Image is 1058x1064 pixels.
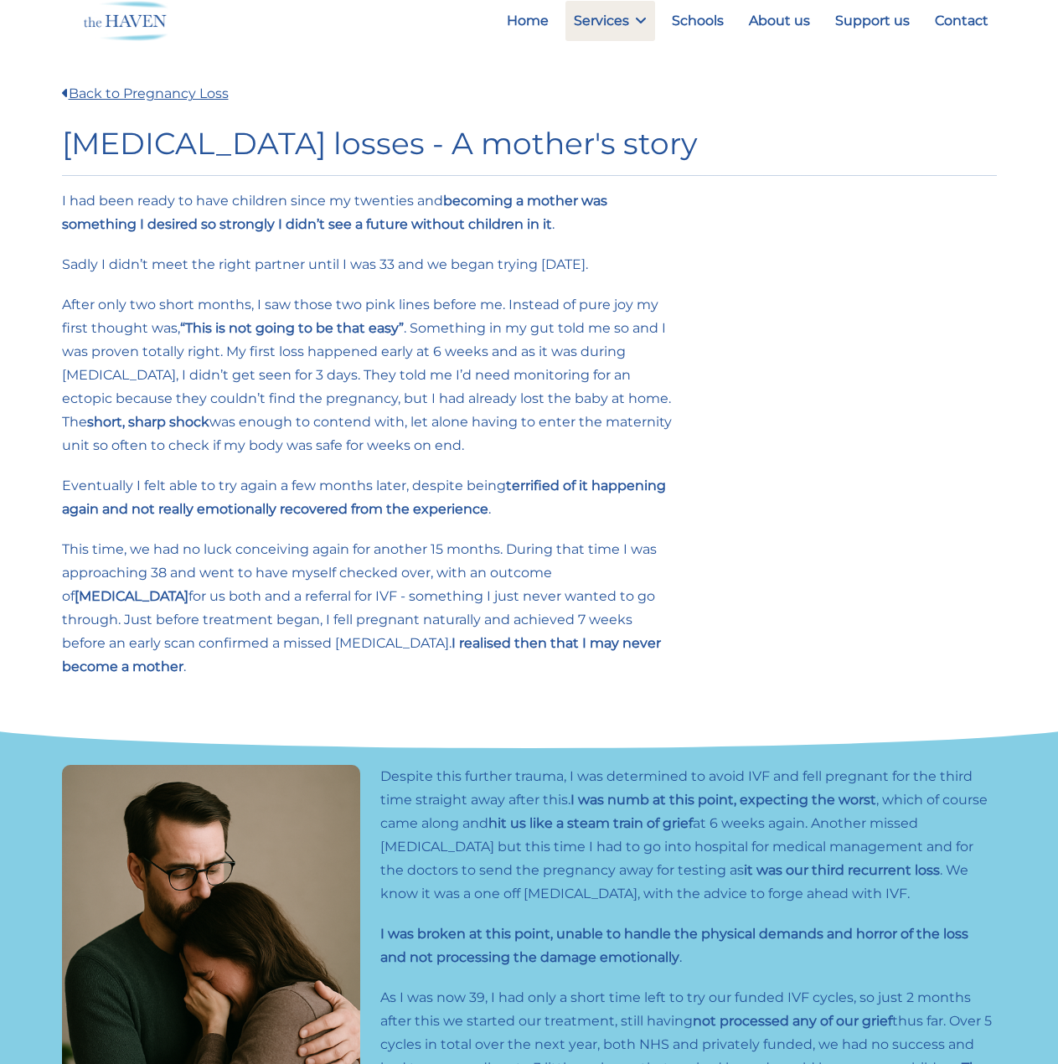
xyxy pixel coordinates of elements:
a: Services [565,1,655,41]
strong: I was broken at this point, unable to handle the physical demands and horror of the loss and not ... [380,926,968,965]
strong: I was numb at this point, expecting the worst [570,792,876,808]
strong: not processed any of our grief [693,1013,892,1029]
p: This time, we had no luck conceiving again for another 15 months. During that time I was approach... [62,538,679,679]
a: About us [741,1,818,41]
a: Contact [926,1,997,41]
a: Support us [827,1,918,41]
p: I had been ready to have children since my twenties and . [62,189,679,236]
h1: [MEDICAL_DATA] losses - A mother's story [62,126,997,162]
a: Schools [663,1,732,41]
p: . [380,922,997,969]
strong: short, sharp shock [87,414,209,430]
a: Home [498,1,557,41]
p: Eventually I felt able to try again a few months later, despite being . [62,474,679,521]
p: Sadly I didn’t meet the right partner until I was 33 and we began trying [DATE]. [62,253,679,276]
strong: [MEDICAL_DATA] [75,588,188,604]
a: Back to Pregnancy Loss [62,85,229,101]
p: After only two short months, I saw those two pink lines before me. Instead of pure joy my first t... [62,293,679,457]
strong: hit us like a steam train of grief [488,815,693,831]
strong: “This is not going to be that easy” [180,320,404,336]
p: Despite this further trauma, I was determined to avoid IVF and fell pregnant for the third time s... [380,765,997,906]
strong: it was our third recurrent loss [744,862,940,878]
strong: I realised then that I may never become a mother [62,635,661,674]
